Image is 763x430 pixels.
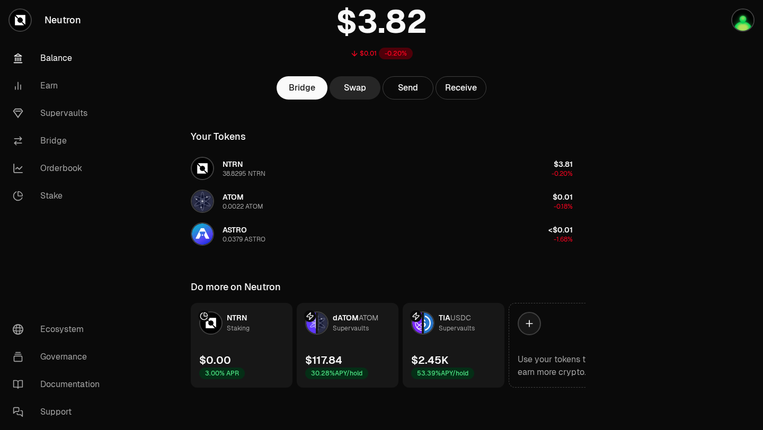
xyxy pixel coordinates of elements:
span: TIA [439,313,450,322]
span: NTRN [227,313,247,322]
div: Staking [227,323,250,334]
div: -0.20% [379,48,413,59]
button: Send [383,76,433,100]
a: Ecosystem [4,316,114,343]
div: Supervaults [333,323,369,334]
div: 38.8295 NTRN [223,169,265,178]
img: dATOM Logo [306,312,316,334]
a: Stake [4,182,114,210]
span: USDC [450,313,471,322]
img: ATOM Logo [192,191,213,212]
img: TIA Logo [412,312,422,334]
div: Supervaults [439,323,475,334]
button: ATOM LogoATOM0.0022 ATOM$0.01-0.18% [184,185,579,217]
span: ATOM [359,313,378,322]
img: NTRN Logo [192,158,213,179]
span: -0.18% [554,202,573,211]
a: Earn [4,72,114,100]
a: Support [4,398,114,426]
span: <$0.01 [548,225,573,235]
div: $0.01 [360,49,377,58]
div: 53.39% APY/hold [411,368,474,379]
a: Supervaults [4,100,114,127]
div: $0.00 [199,353,231,368]
a: Swap [330,76,380,100]
img: ASTRO Logo [192,223,213,245]
a: NTRN LogoNTRNStaking$0.003.00% APR [191,303,292,388]
div: Your Tokens [191,129,246,144]
img: Farfadet X Nano X [732,10,753,31]
div: 30.28% APY/hold [305,368,368,379]
button: Receive [436,76,486,100]
span: ASTRO [223,225,247,235]
a: TIA LogoUSDC LogoTIAUSDCSupervaults$2.45K53.39%APY/hold [403,303,504,388]
a: Balance [4,44,114,72]
a: Bridge [277,76,327,100]
span: dATOM [333,313,359,322]
div: 0.0379 ASTRO [223,235,265,244]
img: NTRN Logo [200,312,221,334]
div: $2.45K [411,353,448,368]
div: 0.0022 ATOM [223,202,263,211]
div: Do more on Neutron [191,280,281,294]
a: dATOM LogoATOM LogodATOMATOMSupervaults$117.8430.28%APY/hold [297,303,398,388]
span: ATOM [223,192,244,202]
button: ASTRO LogoASTRO0.0379 ASTRO<$0.01-1.68% [184,218,579,250]
a: Documentation [4,371,114,398]
span: $0.01 [553,192,573,202]
span: $3.81 [554,159,573,169]
div: Use your tokens to earn more crypto. [518,353,601,379]
img: USDC Logo [424,312,433,334]
button: NTRN LogoNTRN38.8295 NTRN$3.81-0.20% [184,153,579,184]
span: -0.20% [552,169,573,178]
div: $117.84 [305,353,342,368]
a: Orderbook [4,155,114,182]
a: Governance [4,343,114,371]
img: ATOM Logo [318,312,327,334]
div: 3.00% APR [199,368,245,379]
span: NTRN [223,159,243,169]
a: Bridge [4,127,114,155]
a: Use your tokens to earn more crypto. [509,303,610,388]
span: -1.68% [554,235,573,244]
